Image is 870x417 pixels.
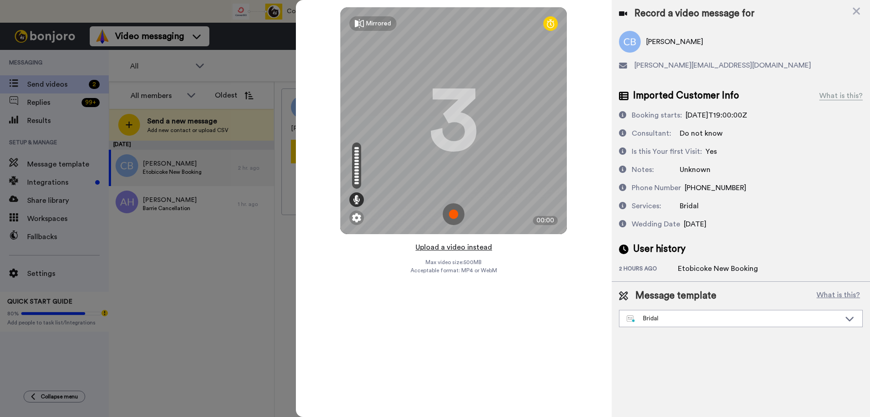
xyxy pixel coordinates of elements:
[425,259,482,266] span: Max video size: 500 MB
[627,315,635,323] img: nextgen-template.svg
[680,202,699,210] span: Bridal
[619,265,678,274] div: 2 hours ago
[686,112,747,119] span: [DATE]T19:00:00Z
[633,242,686,256] span: User history
[635,289,716,303] span: Message template
[533,216,558,225] div: 00:00
[632,110,682,121] div: Booking starts:
[706,148,717,155] span: Yes
[680,166,710,173] span: Unknown
[632,128,671,139] div: Consultant:
[678,263,758,274] div: Etobicoke New Booking
[814,289,863,303] button: What is this?
[632,164,654,175] div: Notes:
[429,87,478,155] div: 3
[632,219,680,230] div: Wedding Date
[413,241,495,253] button: Upload a video instead
[411,267,497,274] span: Acceptable format: MP4 or WebM
[680,130,723,137] span: Do not know
[632,146,702,157] div: Is this Your first Visit:
[819,90,863,101] div: What is this?
[352,213,361,222] img: ic_gear.svg
[685,184,746,191] span: [PHONE_NUMBER]
[627,314,841,323] div: Bridal
[684,221,706,228] span: [DATE]
[632,201,661,211] div: Services:
[632,182,681,193] div: Phone Number
[443,203,464,225] img: ic_record_start.svg
[633,89,739,103] span: Imported Customer Info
